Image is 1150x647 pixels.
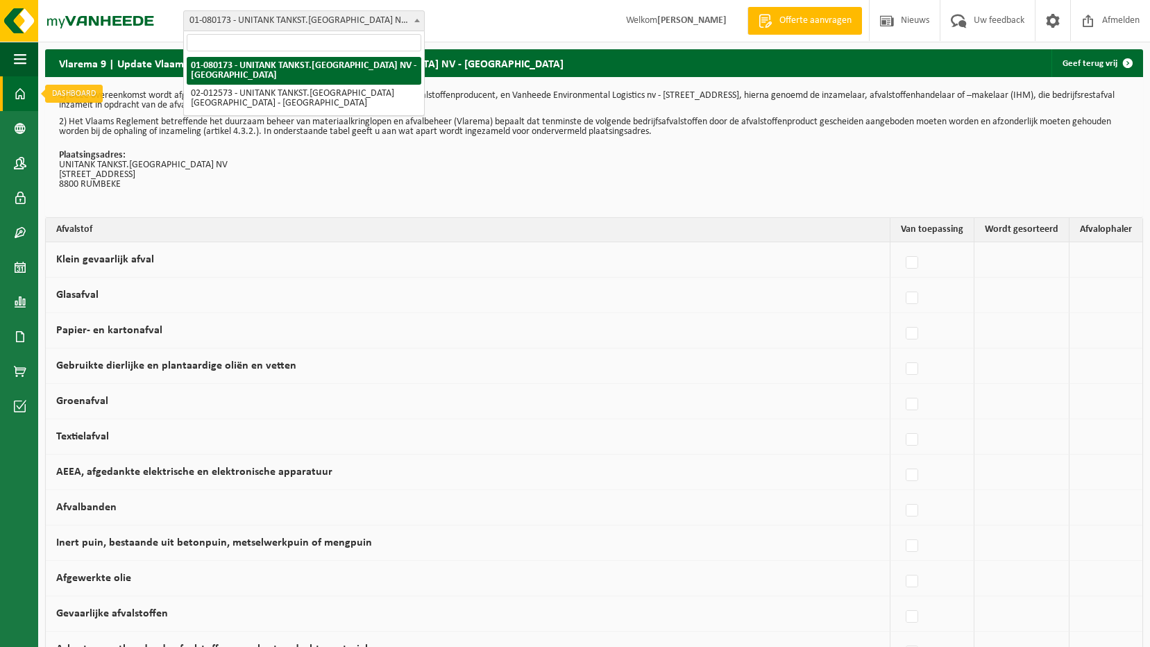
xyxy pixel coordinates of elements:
[45,49,577,76] h2: Vlarema 9 | Update Vlaamse wetgeving - UNITANK TANKST.[GEOGRAPHIC_DATA] NV - [GEOGRAPHIC_DATA]
[56,537,372,548] label: Inert puin, bestaande uit betonpuin, metselwerkpuin of mengpuin
[46,218,890,242] th: Afvalstof
[56,608,168,619] label: Gevaarlijke afvalstoffen
[56,396,108,407] label: Groenafval
[776,14,855,28] span: Offerte aanvragen
[890,218,974,242] th: Van toepassing
[56,254,154,265] label: Klein gevaarlijk afval
[59,117,1129,137] p: 2) Het Vlaams Reglement betreffende het duurzaam beheer van materiaalkringlopen en afvalbeheer (V...
[974,218,1069,242] th: Wordt gesorteerd
[56,467,332,478] label: AEEA, afgedankte elektrische en elektronische apparatuur
[1051,49,1142,77] a: Geef terug vrij
[56,573,131,584] label: Afgewerkte olie
[56,325,162,336] label: Papier- en kartonafval
[56,360,296,371] label: Gebruikte dierlijke en plantaardige oliën en vetten
[747,7,862,35] a: Offerte aanvragen
[59,91,1129,110] p: 1) Deze overeenkomst wordt afgesloten tussen ondervermelde partij, hierna genoemd de afvalstoffen...
[56,289,99,301] label: Glasafval
[187,85,421,112] li: 02-012573 - UNITANK TANKST.[GEOGRAPHIC_DATA] [GEOGRAPHIC_DATA] - [GEOGRAPHIC_DATA]
[657,15,727,26] strong: [PERSON_NAME]
[56,431,109,442] label: Textielafval
[1069,218,1142,242] th: Afvalophaler
[183,10,425,31] span: 01-080173 - UNITANK TANKST.BELGIUM NV - KUURNE
[59,150,126,160] strong: Plaatsingsadres:
[59,151,1129,190] p: UNITANK TANKST.[GEOGRAPHIC_DATA] NV [STREET_ADDRESS] 8800 RUMBEKE
[187,57,421,85] li: 01-080173 - UNITANK TANKST.[GEOGRAPHIC_DATA] NV - [GEOGRAPHIC_DATA]
[56,502,117,513] label: Afvalbanden
[184,11,424,31] span: 01-080173 - UNITANK TANKST.BELGIUM NV - KUURNE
